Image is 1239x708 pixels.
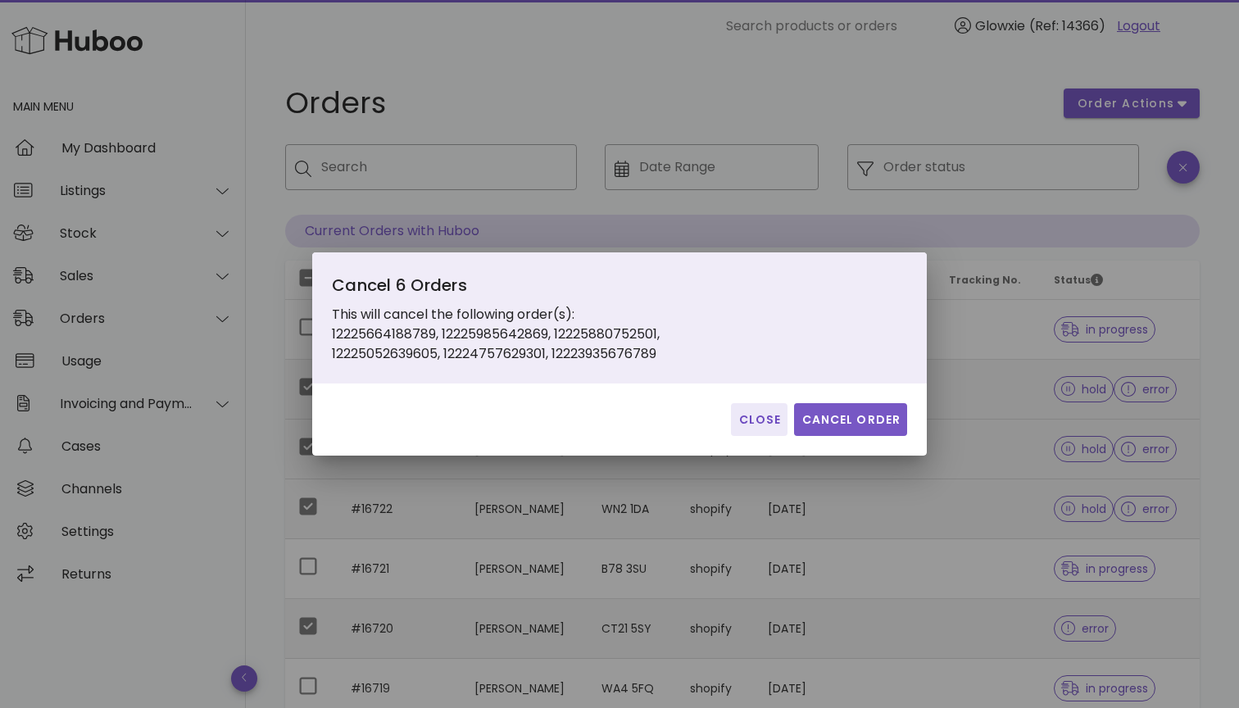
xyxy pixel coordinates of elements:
button: Close [731,403,787,436]
span: Close [737,411,781,429]
button: Cancel Order [794,403,907,436]
div: This will cancel the following order(s): 12225664188789, 12225985642869, 12225880752501, 12225052... [332,272,700,364]
span: Cancel Order [801,411,901,429]
div: Cancel 6 Orders [332,272,700,305]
